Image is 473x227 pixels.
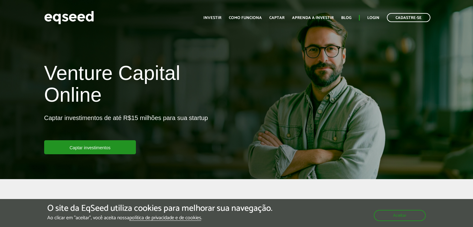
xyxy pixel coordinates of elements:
h5: O site da EqSeed utiliza cookies para melhorar sua navegação. [47,204,272,213]
button: Aceitar [374,210,426,221]
a: Captar investimentos [44,140,136,154]
a: política de privacidade e de cookies [129,215,201,221]
a: Blog [341,16,351,20]
a: Aprenda a investir [292,16,334,20]
a: Cadastre-se [387,13,430,22]
a: Login [367,16,379,20]
a: Como funciona [229,16,262,20]
a: Investir [203,16,221,20]
p: Ao clicar em "aceitar", você aceita nossa . [47,215,272,221]
img: EqSeed [44,9,94,26]
p: Captar investimentos de até R$15 milhões para sua startup [44,114,208,140]
h1: Venture Capital Online [44,62,232,109]
a: Captar [269,16,285,20]
h2: Quer saber como seria sua rodada EqSeed? [84,198,390,218]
